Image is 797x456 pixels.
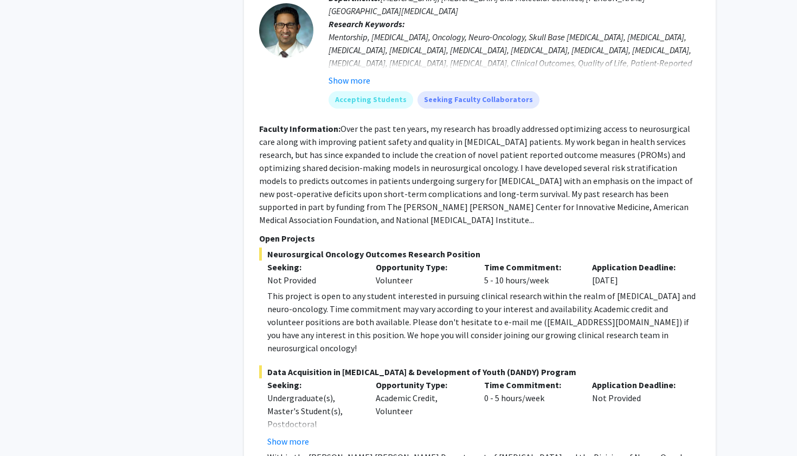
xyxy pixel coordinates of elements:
iframe: Chat [8,407,46,448]
p: Application Deadline: [592,261,684,274]
div: Mentorship, [MEDICAL_DATA], Oncology, Neuro-Oncology, Skull Base [MEDICAL_DATA], [MEDICAL_DATA], ... [329,30,700,109]
p: Application Deadline: [592,378,684,391]
div: 5 - 10 hours/week [476,261,584,287]
b: Research Keywords: [329,18,405,29]
p: Opportunity Type: [376,378,468,391]
div: Not Provided [584,378,692,448]
div: Academic Credit, Volunteer [368,378,476,448]
div: Volunteer [368,261,476,287]
b: Faculty Information: [259,123,340,134]
span: Data Acquisition in [MEDICAL_DATA] & Development of Youth (DANDY) Program [259,365,700,378]
p: Time Commitment: [484,261,576,274]
mat-chip: Accepting Students [329,91,413,109]
div: [DATE] [584,261,692,287]
div: This project is open to any student interested in pursuing clinical research within the realm of ... [267,289,700,354]
fg-read-more: Over the past ten years, my research has broadly addressed optimizing access to neurosurgical car... [259,123,693,225]
button: Show more [329,74,370,87]
p: Time Commitment: [484,378,576,391]
p: Seeking: [267,261,359,274]
p: Open Projects [259,232,700,245]
button: Show more [267,435,309,448]
div: Not Provided [267,274,359,287]
span: Neurosurgical Oncology Outcomes Research Position [259,248,700,261]
p: Opportunity Type: [376,261,468,274]
div: 0 - 5 hours/week [476,378,584,448]
p: Seeking: [267,378,359,391]
mat-chip: Seeking Faculty Collaborators [417,91,539,109]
